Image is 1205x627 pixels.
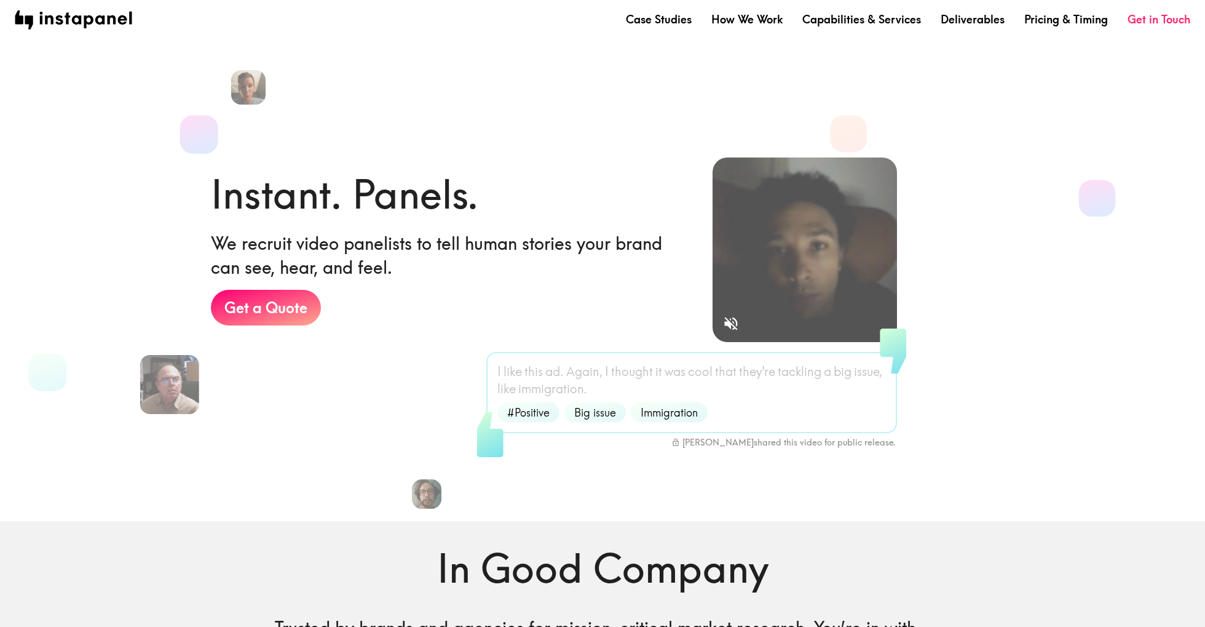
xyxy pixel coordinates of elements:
[633,405,705,420] span: Immigration
[802,12,921,27] a: Capabilities & Services
[605,363,609,380] span: I
[231,70,266,105] img: Eric
[941,12,1005,27] a: Deliverables
[211,290,321,325] a: Get a Quote
[412,479,441,509] img: Patrick
[854,363,882,380] span: issue,
[688,363,713,380] span: cool
[248,541,957,596] h1: In Good Company
[1128,12,1190,27] a: Get in Touch
[497,380,516,397] span: like
[140,355,199,414] img: Robert
[211,167,478,222] h1: Instant. Panels.
[497,363,501,380] span: I
[778,363,821,380] span: tackling
[655,363,662,380] span: it
[211,231,693,279] h6: We recruit video panelists to tell human stories your brand can see, hear, and feel.
[545,363,564,380] span: ad.
[671,437,896,448] div: [PERSON_NAME] shared this video for public release.
[566,363,602,380] span: Again,
[824,363,831,380] span: a
[518,380,587,397] span: immigration.
[504,363,522,380] span: like
[834,363,851,380] span: big
[1024,12,1108,27] a: Pricing & Timing
[524,363,543,380] span: this
[500,405,557,420] span: #Positive
[715,363,737,380] span: that
[665,363,685,380] span: was
[626,12,692,27] a: Case Studies
[739,363,775,380] span: they're
[15,10,132,30] img: instapanel
[717,310,744,337] button: Sound is off
[711,12,783,27] a: How We Work
[611,363,653,380] span: thought
[567,405,623,420] span: Big issue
